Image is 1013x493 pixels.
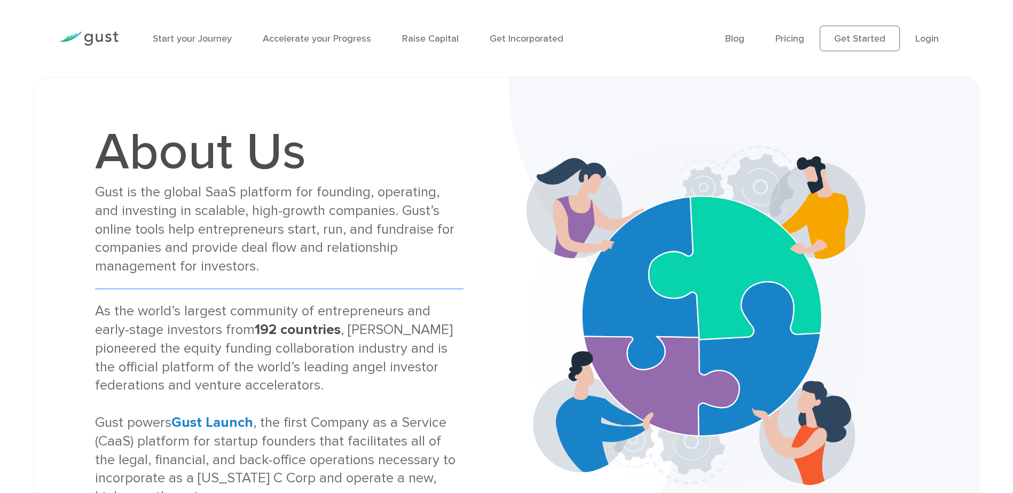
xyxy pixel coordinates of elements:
a: Raise Capital [402,33,459,44]
a: Gust Launch [171,414,253,431]
img: Gust Logo [59,31,119,46]
h1: About Us [95,126,464,178]
a: Pricing [775,33,804,44]
a: Blog [725,33,744,44]
a: Get Started [820,26,900,51]
div: Gust is the global SaaS platform for founding, operating, and investing in scalable, high-growth ... [95,183,464,276]
a: Get Incorporated [490,33,563,44]
a: Accelerate your Progress [263,33,371,44]
a: Start your Journey [153,33,232,44]
strong: 192 countries [255,321,341,338]
a: Login [915,33,939,44]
